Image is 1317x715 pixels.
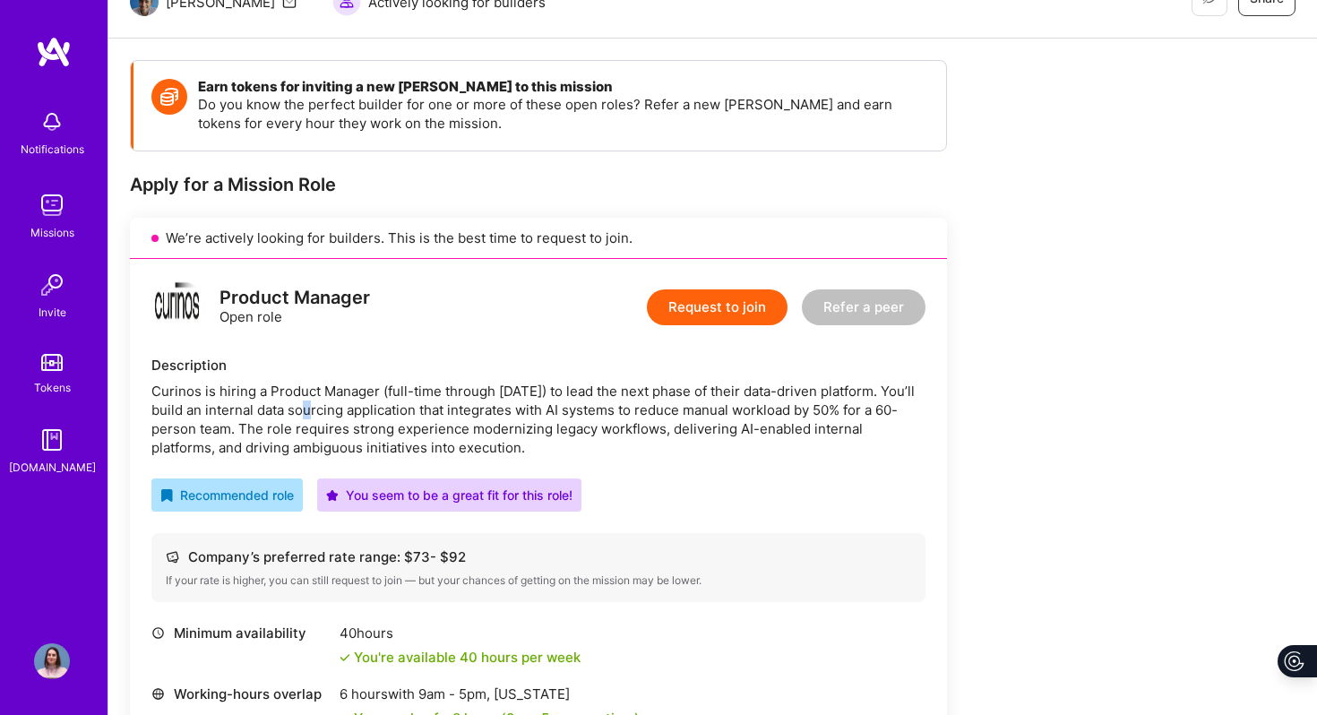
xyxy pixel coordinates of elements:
div: [DOMAIN_NAME] [9,458,96,477]
button: Refer a peer [802,289,925,325]
div: 6 hours with [US_STATE] [340,685,640,703]
i: icon Check [340,652,350,663]
div: 40 hours [340,624,581,642]
div: Company’s preferred rate range: $ 73 - $ 92 [166,547,911,566]
i: icon PurpleStar [326,489,339,502]
div: Curinos is hiring a Product Manager (full-time through [DATE]) to lead the next phase of their da... [151,382,925,457]
div: Recommended role [160,486,294,504]
img: Token icon [151,79,187,115]
h4: Earn tokens for inviting a new [PERSON_NAME] to this mission [198,79,928,95]
i: icon World [151,687,165,701]
img: logo [151,280,205,334]
i: icon Clock [151,626,165,640]
div: Apply for a Mission Role [130,173,947,196]
i: icon Cash [166,550,179,564]
div: Description [151,356,925,375]
div: If your rate is higher, you can still request to join — but your chances of getting on the missio... [166,573,911,588]
div: Product Manager [219,289,370,307]
div: Minimum availability [151,624,331,642]
i: icon RecommendedBadge [160,489,173,502]
div: We’re actively looking for builders. This is the best time to request to join. [130,218,947,259]
span: 9am - 5pm , [415,685,494,702]
div: You're available 40 hours per week [340,648,581,667]
img: logo [36,36,72,68]
img: teamwork [34,187,70,223]
a: User Avatar [30,643,74,679]
div: Notifications [21,140,84,159]
div: You seem to be a great fit for this role! [326,486,572,504]
img: tokens [41,354,63,371]
p: Do you know the perfect builder for one or more of these open roles? Refer a new [PERSON_NAME] an... [198,95,928,133]
img: Invite [34,267,70,303]
button: Request to join [647,289,788,325]
div: Missions [30,223,74,242]
div: Open role [219,289,370,326]
div: Working-hours overlap [151,685,331,703]
img: bell [34,104,70,140]
div: Tokens [34,378,71,397]
img: guide book [34,422,70,458]
div: Invite [39,303,66,322]
img: User Avatar [34,643,70,679]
